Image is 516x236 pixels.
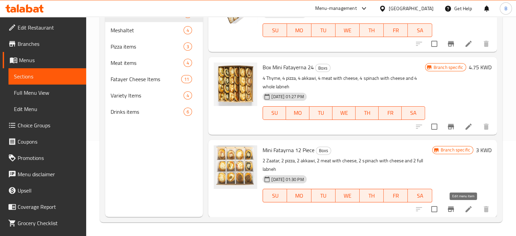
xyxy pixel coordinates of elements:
span: SU [266,25,284,35]
button: Branch-specific-item [443,119,459,135]
span: Sections [14,72,81,80]
span: MO [290,191,308,201]
span: SA [404,108,422,118]
img: Box Mini Fatayerna 24 [214,62,257,106]
span: Choice Groups [18,121,81,129]
div: Drinks items6 [105,104,203,120]
div: items [184,108,192,116]
button: MO [286,106,309,120]
span: Boxs [316,147,331,155]
div: Boxs [315,64,330,72]
button: SA [408,189,432,202]
div: Boxs [316,147,331,155]
span: Boxs [316,64,330,72]
button: SU [263,189,287,202]
button: WE [336,23,360,37]
span: 4 [184,92,192,99]
span: Select to update [427,37,441,51]
span: 4 [184,27,192,34]
span: WE [338,25,357,35]
button: WE [336,189,360,202]
span: MO [290,25,308,35]
span: Coverage Report [18,203,81,211]
div: Meat items4 [105,55,203,71]
div: items [181,75,192,83]
span: WE [335,108,353,118]
a: Coverage Report [3,199,86,215]
div: Meshaltet4 [105,22,203,38]
span: TH [358,108,376,118]
span: Variety Items [111,91,184,99]
span: Box Mini Fatayerna 24 [263,62,314,72]
span: WE [338,191,357,201]
a: Edit menu item [464,123,473,131]
span: SA [410,25,429,35]
span: TU [312,108,330,118]
div: Pizza items3 [105,38,203,55]
a: Menus [3,52,86,68]
div: items [184,42,192,51]
a: Full Menu View [8,85,86,101]
a: Sections [8,68,86,85]
button: MO [287,189,311,202]
p: 4 Thyme, 4 pizza, 4 akkawi, 4 meat with cheese, 4 spinach with cheese and 4 whole labneh [263,74,425,91]
span: 6 [184,109,192,115]
button: TU [311,23,336,37]
a: Coupons [3,133,86,150]
span: Pizza items [111,42,184,51]
button: MO [287,23,311,37]
span: FR [381,108,399,118]
a: Grocery Checklist [3,215,86,231]
h6: 4.75 KWD [469,62,492,72]
button: delete [478,119,494,135]
a: Edit menu item [464,40,473,48]
span: Branch specific [431,64,466,71]
a: Choice Groups [3,117,86,133]
span: Edit Restaurant [18,23,81,32]
span: Promotions [18,154,81,162]
button: TU [309,106,332,120]
a: Promotions [3,150,86,166]
span: Grocery Checklist [18,219,81,227]
span: Meshaltet [111,26,184,34]
button: FR [384,189,408,202]
div: Variety Items4 [105,87,203,104]
button: SA [408,23,432,37]
span: 4 [184,60,192,66]
button: TH [356,106,379,120]
nav: Menu sections [105,3,203,123]
span: FR [386,25,405,35]
span: TH [362,25,381,35]
img: Mini Fatayrna 12 Piece [214,145,257,189]
span: Coupons [18,138,81,146]
span: [DATE] 01:30 PM [269,176,306,183]
button: TH [360,189,384,202]
span: Menu disclaimer [18,170,81,178]
span: [DATE] 01:27 PM [269,93,306,100]
span: TH [362,191,381,201]
span: 3 [184,43,192,50]
a: Upsell [3,182,86,199]
span: Upsell [18,186,81,195]
span: Fatayer Cheese Items [111,75,181,83]
div: Menu-management [315,4,357,13]
span: Meat items [111,59,184,67]
span: Drinks items [111,108,184,116]
span: Edit Menu [14,105,81,113]
button: WE [332,106,356,120]
span: Select to update [427,202,441,216]
span: Menus [19,56,81,64]
span: SU [266,108,283,118]
h6: 3 KWD [476,145,492,155]
span: TU [314,25,333,35]
a: Menu disclaimer [3,166,86,182]
span: 11 [181,76,192,83]
button: Branch-specific-item [443,36,459,52]
span: Branches [18,40,81,48]
a: Edit Menu [8,101,86,117]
